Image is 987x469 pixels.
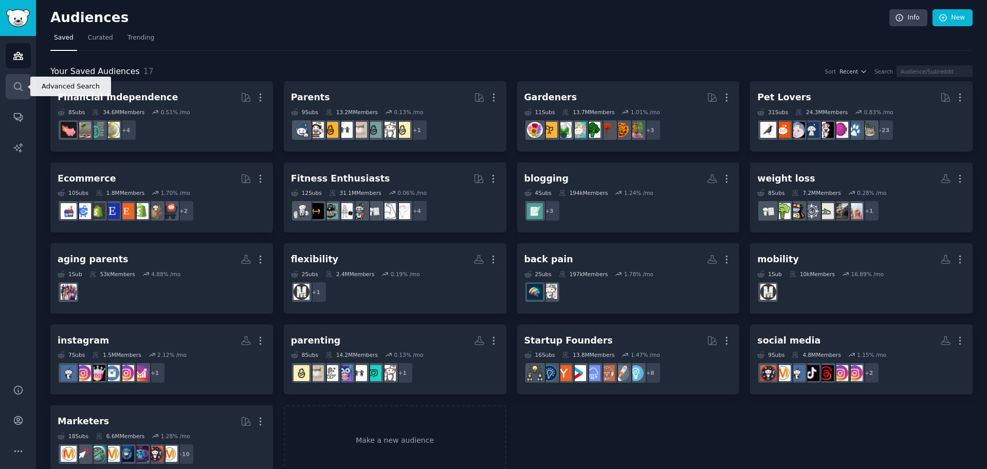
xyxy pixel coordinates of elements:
div: flexibility [291,253,338,266]
div: 0.13 % /mo [394,351,424,358]
img: shopify [133,203,149,219]
div: + 1 [144,362,166,384]
img: PPC [75,446,91,462]
a: Gardeners11Subs13.7MMembers1.01% /mo+3gardeningwhatsthisplantmycologyvegetablegardeningsucculents... [517,81,740,152]
div: 11 Sub s [524,109,555,116]
a: Trending [124,30,158,51]
img: backpain [527,284,543,300]
a: Pet Lovers31Subs24.3MMembers0.83% /mo+23catsdogsAquariumsparrotsdogswithjobsRATSBeardedDragonsbir... [750,81,973,152]
div: 0.19 % /mo [391,270,420,278]
img: Mommit [365,365,381,381]
div: 13.7M Members [562,109,614,116]
div: + 1 [305,281,327,303]
img: Instagram [789,365,805,381]
div: 53k Members [89,270,135,278]
img: BloggingBusiness [527,203,543,219]
img: beyondthebump [308,365,324,381]
div: 1.78 % /mo [624,270,653,278]
div: 8 Sub s [757,189,784,196]
img: succulents [570,122,586,138]
img: ecommerce_growth [61,203,77,219]
div: parenting [291,334,341,347]
div: 13.8M Members [562,351,614,358]
div: 12 Sub s [291,189,322,196]
div: 34.6M Members [92,109,144,116]
img: toddlers [351,365,367,381]
a: Curated [84,30,117,51]
button: Recent [839,68,867,75]
a: Parents9Subs13.2MMembers0.13% /mo+1ParentingdadditSingleParentsbeyondthebumptoddlersNewParentspar... [284,81,506,152]
input: Audience/Subreddit [897,65,973,77]
img: DigitalMarketing [775,365,791,381]
img: weightroom [294,203,309,219]
img: SuperMorbidlyObese [832,203,848,219]
img: reviewmyshopify [89,203,105,219]
img: socialmedia [760,365,776,381]
a: Saved [50,30,77,51]
div: 9 Sub s [291,109,318,116]
img: UKPersonalFinance [104,122,120,138]
span: Saved [54,33,74,43]
img: Aquariums [832,122,848,138]
a: flexibility2Subs2.4MMembers0.19% /mo+1MobilityTraining [284,243,506,314]
div: Startup Founders [524,334,613,347]
div: + 1 [858,200,880,222]
div: 31 Sub s [757,109,788,116]
div: 4.88 % /mo [151,270,180,278]
div: 0.13 % /mo [394,109,424,116]
div: + 3 [539,200,560,222]
div: 8 Sub s [291,351,318,358]
a: Financial Independence8Subs34.6MMembers0.51% /mo+4UKPersonalFinanceFinancialPlanningFirefatFIRE [50,81,273,152]
img: mycology [599,122,615,138]
div: blogging [524,172,569,185]
div: 0.06 % /mo [397,189,427,196]
img: GymMotivation [322,203,338,219]
img: MobilityTraining [760,284,776,300]
img: InstagramMarketing [832,365,848,381]
div: 6.6M Members [96,432,144,440]
div: 31.1M Members [329,189,381,196]
img: SaaS [584,365,600,381]
a: social media9Subs4.8MMembers1.15% /mo+2instagramTalkInstagramMarketingThreadsAppTikTokInstagramDi... [750,324,973,395]
img: Parenting [394,122,410,138]
div: 0.83 % /mo [864,109,893,116]
div: 13.2M Members [325,109,378,116]
img: digital_marketing [118,446,134,462]
img: FinancialPlanning [89,122,105,138]
img: AttachmentParenting [322,365,338,381]
div: 1.15 % /mo [857,351,886,358]
img: Fitness [394,203,410,219]
div: Financial Independence [58,91,178,104]
div: + 2 [858,362,880,384]
div: mobility [757,253,799,266]
div: Search [874,68,893,75]
img: SEO [133,446,149,462]
div: 0.28 % /mo [857,189,886,196]
img: ecommerce [161,203,177,219]
div: + 23 [872,119,894,141]
img: advertising [104,446,120,462]
span: Recent [839,68,858,75]
div: Marketers [58,415,109,428]
a: Startup Founders16Subs13.8MMembers1.47% /mo+8EntrepreneurstartupsEntrepreneurRideAlongSaaSstartup... [517,324,740,395]
div: 2 Sub s [291,270,318,278]
img: GYM [337,203,353,219]
img: socialmedia [147,446,163,462]
img: Affiliatemarketing [89,446,105,462]
div: 1.47 % /mo [631,351,660,358]
div: 10 Sub s [58,189,88,196]
img: Health [351,203,367,219]
a: Info [889,9,927,27]
img: EntrepreneurRideAlong [599,365,615,381]
div: 8 Sub s [58,109,85,116]
span: Your Saved Audiences [50,65,140,78]
span: Trending [127,33,154,43]
div: Gardeners [524,91,577,104]
div: 10k Members [789,270,835,278]
img: WeightLossFoods [775,203,791,219]
img: strength_training [380,203,396,219]
div: 1 Sub [757,270,782,278]
img: Instagram [61,365,77,381]
div: + 4 [406,200,428,222]
div: + 8 [639,362,661,384]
